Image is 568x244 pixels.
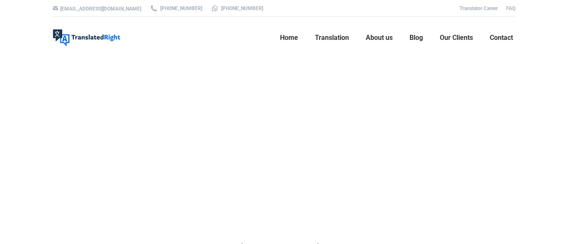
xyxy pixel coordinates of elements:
[312,24,351,51] a: Translation
[506,5,515,11] a: FAQ
[53,128,357,155] h1: Contact Us
[407,24,425,51] a: Blog
[366,34,393,42] span: About us
[60,6,141,12] a: [EMAIL_ADDRESS][DOMAIN_NAME]
[315,34,349,42] span: Translation
[490,34,513,42] span: Contact
[53,29,120,46] img: Translated Right
[277,24,301,51] a: Home
[211,5,263,12] a: [PHONE_NUMBER]
[363,24,395,51] a: About us
[487,24,515,51] a: Contact
[280,34,298,42] span: Home
[437,24,476,51] a: Our Clients
[460,5,498,11] a: Translator Career
[409,34,423,42] span: Blog
[150,5,202,12] a: [PHONE_NUMBER]
[440,34,473,42] span: Our Clients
